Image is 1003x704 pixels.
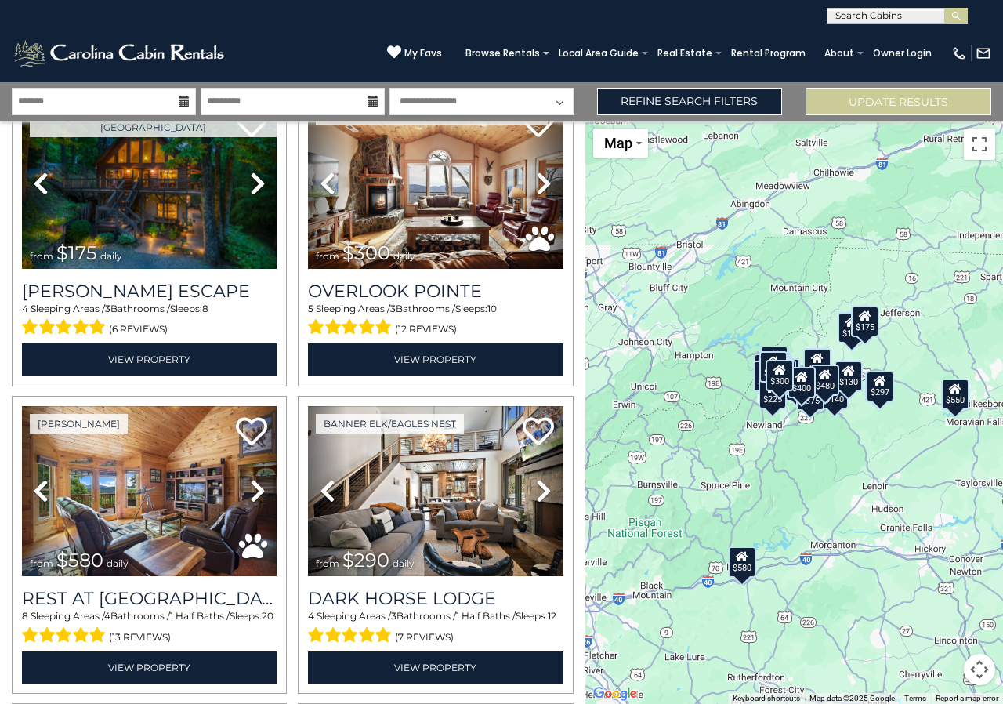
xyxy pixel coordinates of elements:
div: $230 [753,361,781,392]
a: View Property [308,343,563,376]
div: $349 [803,348,831,379]
div: $297 [866,371,894,402]
span: 20 [262,610,273,622]
span: daily [107,557,129,569]
button: Keyboard shortcuts [733,693,800,704]
a: Real Estate [650,42,720,64]
div: $175 [838,312,866,343]
div: $400 [788,367,816,398]
a: Banner Elk/Eagles Nest [316,414,464,434]
span: from [316,250,339,262]
h3: Rest at Mountain Crest [22,588,277,609]
span: $290 [342,549,389,572]
div: $125 [761,346,789,377]
a: Add to favorites [236,416,267,449]
a: Report a map error [936,694,998,702]
span: from [316,557,339,569]
a: Open this area in Google Maps (opens a new window) [589,684,641,704]
div: $300 [766,360,794,391]
button: Map camera controls [964,654,995,685]
span: 4 [308,610,314,622]
div: $480 [811,365,839,396]
span: 8 [22,610,28,622]
img: phone-regular-white.png [951,45,967,61]
span: My Favs [404,46,442,60]
img: thumbnail_164747674.jpeg [22,406,277,577]
button: Toggle fullscreen view [964,129,995,160]
span: (6 reviews) [109,319,168,339]
a: Terms [904,694,926,702]
span: $175 [56,241,97,264]
a: Refine Search Filters [597,88,783,115]
img: White-1-2.png [12,38,229,69]
span: 1 Half Baths / [170,610,230,622]
div: Sleeping Areas / Bathrooms / Sleeps: [308,609,563,647]
div: $130 [835,361,864,392]
span: daily [393,557,415,569]
span: Map data ©2025 Google [809,694,895,702]
div: $175 [851,306,879,337]
span: from [30,557,53,569]
span: (12 reviews) [395,319,457,339]
span: 3 [390,303,396,314]
span: 10 [487,303,497,314]
a: Owner Login [865,42,940,64]
a: View Property [22,343,277,376]
span: 4 [104,610,110,622]
span: 5 [308,303,313,314]
a: [PERSON_NAME] [30,414,128,434]
a: View Property [22,651,277,684]
img: Google [589,684,641,704]
a: View Property [308,651,563,684]
span: Map [604,135,632,151]
span: 3 [105,303,110,314]
div: $425 [759,351,788,383]
img: mail-regular-white.png [976,45,991,61]
span: 3 [391,610,396,622]
span: from [30,250,53,262]
a: Add to favorites [523,416,554,449]
a: Rest at [GEOGRAPHIC_DATA] [22,588,277,609]
button: Change map style [593,129,648,158]
button: Update Results [806,88,991,115]
img: thumbnail_164375639.jpeg [308,406,563,577]
div: Sleeping Areas / Bathrooms / Sleeps: [22,302,277,339]
div: $225 [759,378,787,409]
a: Overlook Pointe [308,281,563,302]
a: About [817,42,862,64]
span: 12 [548,610,556,622]
a: [PERSON_NAME] / [PERSON_NAME], [GEOGRAPHIC_DATA] [30,106,277,137]
span: (13 reviews) [109,627,171,648]
a: Local Area Guide [551,42,646,64]
img: thumbnail_163477009.jpeg [308,98,563,269]
div: Sleeping Areas / Bathrooms / Sleeps: [308,302,563,339]
span: 8 [202,303,208,314]
a: My Favs [387,45,442,61]
span: $580 [56,549,103,572]
a: [PERSON_NAME] Escape [22,281,277,302]
a: Dark Horse Lodge [308,588,563,609]
h3: Todd Escape [22,281,277,302]
a: Browse Rentals [458,42,548,64]
div: $580 [728,546,756,578]
span: 1 Half Baths / [456,610,516,622]
img: thumbnail_168627805.jpeg [22,98,277,269]
a: Rental Program [723,42,813,64]
div: $550 [942,379,970,410]
span: 4 [22,303,28,314]
span: $300 [342,241,390,264]
div: Sleeping Areas / Bathrooms / Sleeps: [22,609,277,647]
span: (7 reviews) [395,627,454,648]
span: daily [393,250,415,262]
span: daily [100,250,122,262]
